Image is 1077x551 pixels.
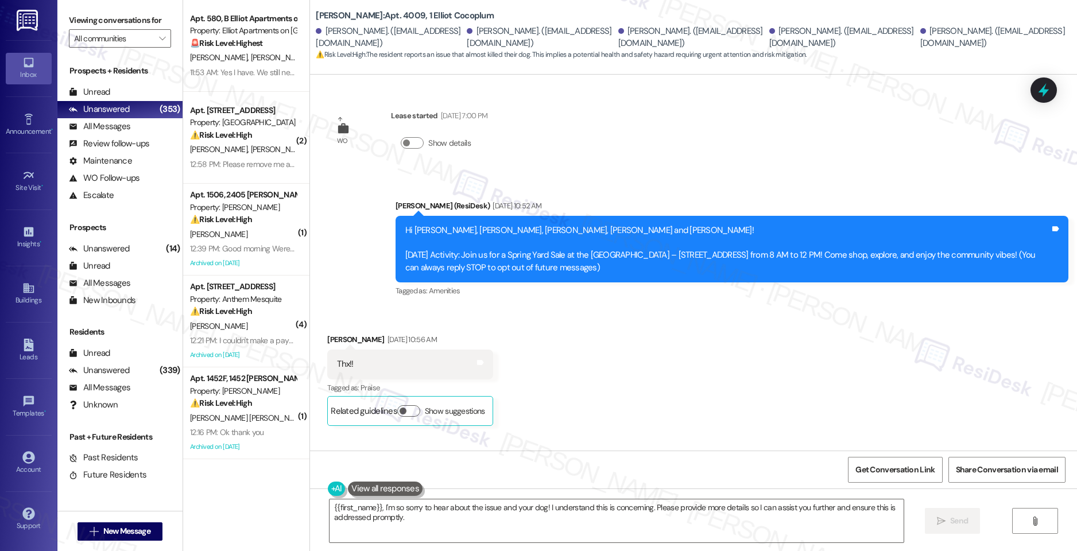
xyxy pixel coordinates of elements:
[190,144,251,154] span: [PERSON_NAME]
[189,256,297,270] div: Archived on [DATE]
[438,110,488,122] div: [DATE] 7:00 PM
[190,130,252,140] strong: ⚠️ Risk Level: High
[429,286,460,296] span: Amenities
[157,100,183,118] div: (353)
[391,110,487,126] div: Lease started
[69,138,149,150] div: Review follow-ups
[190,189,296,201] div: Apt. 1506, 2405 [PERSON_NAME]
[1030,517,1039,526] i: 
[190,427,264,437] div: 12:16 PM: Ok thank you
[316,10,494,22] b: [PERSON_NAME]: Apt. 4009, 1 Elliot Cocoplum
[190,293,296,305] div: Property: Anthem Mesquite
[316,25,464,50] div: [PERSON_NAME]. ([EMAIL_ADDRESS][DOMAIN_NAME])
[428,137,471,149] label: Show details
[190,159,593,169] div: 12:58 PM: Please remove me and [PERSON_NAME] from these text. We no longer live at [GEOGRAPHIC_DA...
[6,391,52,422] a: Templates •
[69,11,171,29] label: Viewing conversations for
[69,172,140,184] div: WO Follow-ups
[190,104,296,117] div: Apt. [STREET_ADDRESS]
[103,525,150,537] span: New Message
[396,200,1068,216] div: [PERSON_NAME] (ResiDesk)
[190,413,310,423] span: [PERSON_NAME] [PERSON_NAME]
[57,326,183,338] div: Residents
[405,224,1050,274] div: Hi [PERSON_NAME], [PERSON_NAME], [PERSON_NAME], [PERSON_NAME] and [PERSON_NAME]! [DATE] Activity:...
[189,348,297,362] div: Archived on [DATE]
[618,25,766,50] div: [PERSON_NAME]. ([EMAIL_ADDRESS][DOMAIN_NAME])
[316,49,807,61] span: : The resident reports an issue that almost killed their dog. This implies a potential health and...
[331,405,397,422] div: Related guidelines
[190,229,247,239] span: [PERSON_NAME]
[69,243,130,255] div: Unanswered
[69,294,135,306] div: New Inbounds
[327,333,493,350] div: [PERSON_NAME]
[69,121,130,133] div: All Messages
[69,189,114,201] div: Escalate
[361,383,379,393] span: Praise
[190,281,296,293] div: Apt. [STREET_ADDRESS]
[163,240,183,258] div: (14)
[190,52,251,63] span: [PERSON_NAME]
[769,25,917,50] div: [PERSON_NAME]. ([EMAIL_ADDRESS][DOMAIN_NAME])
[190,321,247,331] span: [PERSON_NAME]
[190,398,252,408] strong: ⚠️ Risk Level: High
[17,10,40,31] img: ResiDesk Logo
[51,126,53,134] span: •
[6,53,52,84] a: Inbox
[190,372,296,385] div: Apt. 1452F, 1452 [PERSON_NAME]
[69,277,130,289] div: All Messages
[57,65,183,77] div: Prospects + Residents
[41,182,43,190] span: •
[920,25,1068,50] div: [PERSON_NAME]. ([EMAIL_ADDRESS][DOMAIN_NAME])
[937,517,946,526] i: 
[189,440,297,454] div: Archived on [DATE]
[190,306,252,316] strong: ⚠️ Risk Level: High
[90,527,98,536] i: 
[69,347,110,359] div: Unread
[490,200,541,212] div: [DATE] 10:52 AM
[251,144,349,154] span: [PERSON_NAME] Guzmanruiz
[190,201,296,214] div: Property: [PERSON_NAME]
[69,382,130,394] div: All Messages
[925,508,981,534] button: Send
[956,464,1058,476] span: Share Conversation via email
[159,34,165,43] i: 
[950,515,968,527] span: Send
[190,214,252,224] strong: ⚠️ Risk Level: High
[57,222,183,234] div: Prospects
[385,333,437,346] div: [DATE] 10:56 AM
[69,364,130,377] div: Unanswered
[157,362,183,379] div: (339)
[69,452,138,464] div: Past Residents
[74,29,153,48] input: All communities
[337,135,348,147] div: WO
[467,25,615,50] div: [PERSON_NAME]. ([EMAIL_ADDRESS][DOMAIN_NAME])
[316,50,365,59] strong: ⚠️ Risk Level: High
[425,405,485,417] label: Show suggestions
[948,457,1066,483] button: Share Conversation via email
[6,166,52,197] a: Site Visit •
[6,222,52,253] a: Insights •
[190,243,413,254] div: 12:39 PM: Good morning Were they able to come out, pest control?
[396,282,1068,299] div: Tagged as:
[190,67,521,77] div: 11:53 AM: Yes I have. We still need help on having the carpet removed and we need a water vacuum.
[190,38,263,48] strong: 🚨 Risk Level: Highest
[190,385,296,397] div: Property: [PERSON_NAME]
[69,155,132,167] div: Maintenance
[190,117,296,129] div: Property: [GEOGRAPHIC_DATA]
[190,13,296,25] div: Apt. 580, B Elliot Apartments on [GEOGRAPHIC_DATA]
[69,260,110,272] div: Unread
[190,335,978,346] div: 12:21 PM: I couldn't make a payment unless I paid the full amount I thought the late fee was remo...
[69,399,118,411] div: Unknown
[78,522,162,541] button: New Message
[6,278,52,309] a: Buildings
[855,464,935,476] span: Get Conversation Link
[69,469,146,481] div: Future Residents
[330,499,904,542] textarea: {{first_name}}, I'm so sorry to hear about the issue and your dog! I understand this is concernin...
[69,103,130,115] div: Unanswered
[327,379,493,396] div: Tagged as:
[251,52,308,63] span: [PERSON_NAME]
[6,335,52,366] a: Leads
[57,431,183,443] div: Past + Future Residents
[69,86,110,98] div: Unread
[40,238,41,246] span: •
